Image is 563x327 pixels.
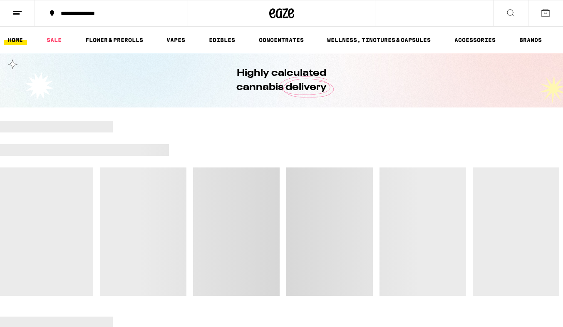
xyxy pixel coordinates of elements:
[81,35,147,45] a: FLOWER & PREROLLS
[255,35,308,45] a: CONCENTRATES
[450,35,500,45] a: ACCESSORIES
[42,35,66,45] a: SALE
[162,35,189,45] a: VAPES
[205,35,239,45] a: EDIBLES
[4,35,27,45] a: HOME
[213,66,350,95] h1: Highly calculated cannabis delivery
[515,35,546,45] a: BRANDS
[323,35,435,45] a: WELLNESS, TINCTURES & CAPSULES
